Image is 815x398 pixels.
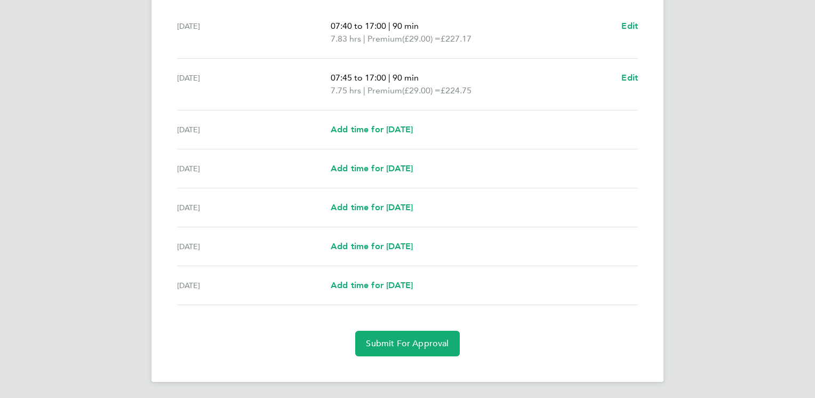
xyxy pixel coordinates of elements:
[363,85,365,95] span: |
[402,85,441,95] span: (£29.00) =
[331,85,361,95] span: 7.75 hrs
[441,34,472,44] span: £227.17
[363,34,365,44] span: |
[621,71,638,84] a: Edit
[621,21,638,31] span: Edit
[388,73,390,83] span: |
[441,85,472,95] span: £224.75
[177,20,331,45] div: [DATE]
[177,279,331,292] div: [DATE]
[177,162,331,175] div: [DATE]
[331,123,413,136] a: Add time for [DATE]
[331,162,413,175] a: Add time for [DATE]
[393,73,419,83] span: 90 min
[355,331,459,356] button: Submit For Approval
[177,240,331,253] div: [DATE]
[177,201,331,214] div: [DATE]
[367,33,402,45] span: Premium
[331,241,413,251] span: Add time for [DATE]
[177,71,331,97] div: [DATE]
[331,279,413,292] a: Add time for [DATE]
[331,124,413,134] span: Add time for [DATE]
[402,34,441,44] span: (£29.00) =
[331,201,413,214] a: Add time for [DATE]
[331,240,413,253] a: Add time for [DATE]
[331,163,413,173] span: Add time for [DATE]
[621,73,638,83] span: Edit
[331,202,413,212] span: Add time for [DATE]
[393,21,419,31] span: 90 min
[331,21,386,31] span: 07:40 to 17:00
[331,73,386,83] span: 07:45 to 17:00
[331,280,413,290] span: Add time for [DATE]
[388,21,390,31] span: |
[367,84,402,97] span: Premium
[177,123,331,136] div: [DATE]
[331,34,361,44] span: 7.83 hrs
[366,338,449,349] span: Submit For Approval
[621,20,638,33] a: Edit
